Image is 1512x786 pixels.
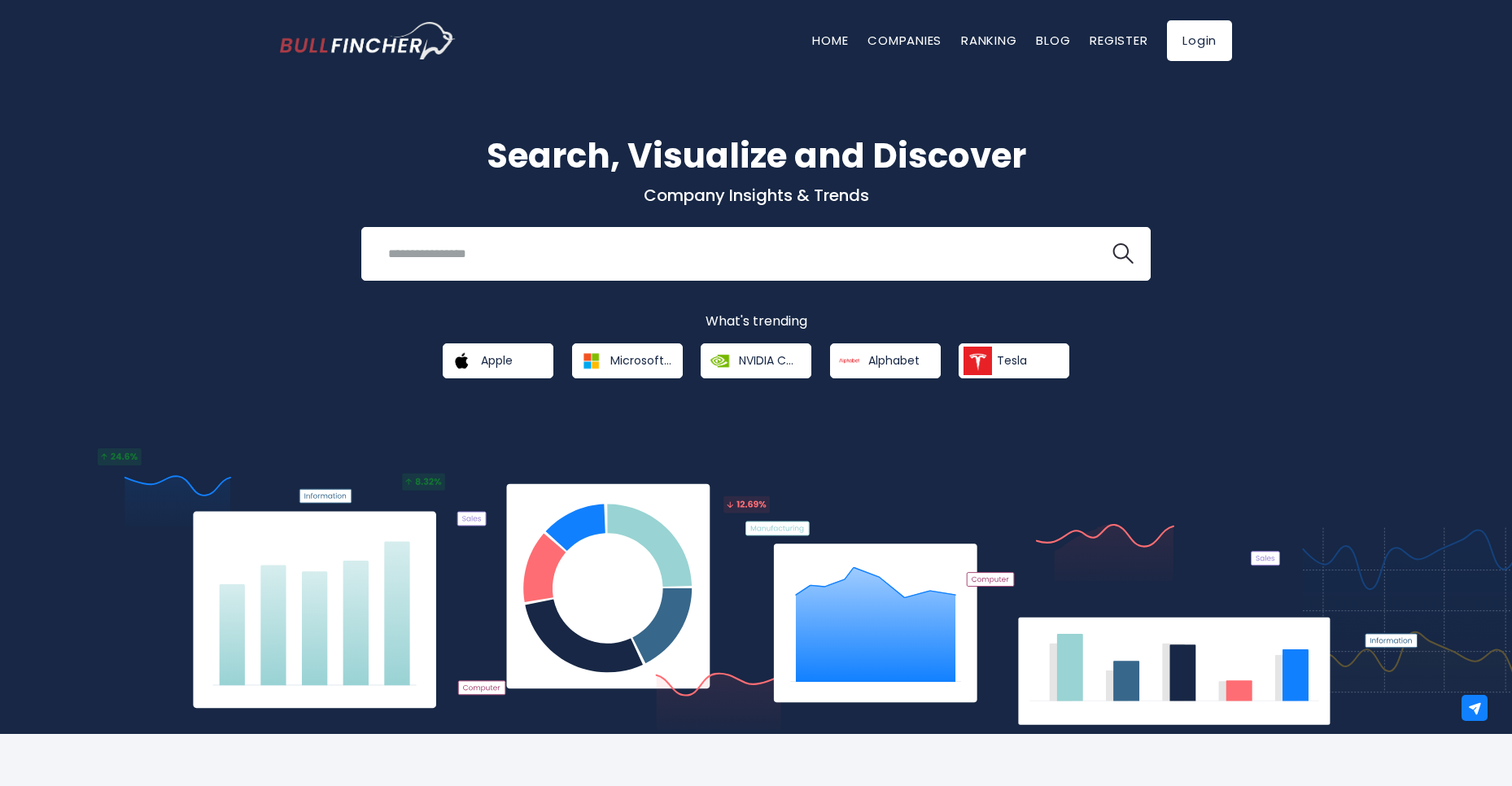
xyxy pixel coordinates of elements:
[997,353,1027,368] span: Tesla
[610,353,671,368] span: Microsoft Corporation
[868,353,920,368] span: Alphabet
[1167,20,1232,61] a: Login
[280,22,456,59] img: Bullfincher logo
[443,343,553,378] a: Apple
[867,32,942,49] a: Companies
[280,130,1232,181] h1: Search, Visualize and Discover
[280,22,455,59] a: Go to homepage
[481,353,513,368] span: Apple
[812,32,848,49] a: Home
[961,32,1016,49] a: Ranking
[1036,32,1070,49] a: Blog
[739,353,800,368] span: NVIDIA Corporation
[701,343,811,378] a: NVIDIA Corporation
[280,313,1232,330] p: What's trending
[959,343,1069,378] a: Tesla
[572,343,683,378] a: Microsoft Corporation
[280,185,1232,206] p: Company Insights & Trends
[830,343,941,378] a: Alphabet
[1090,32,1147,49] a: Register
[1112,243,1134,264] img: search icon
